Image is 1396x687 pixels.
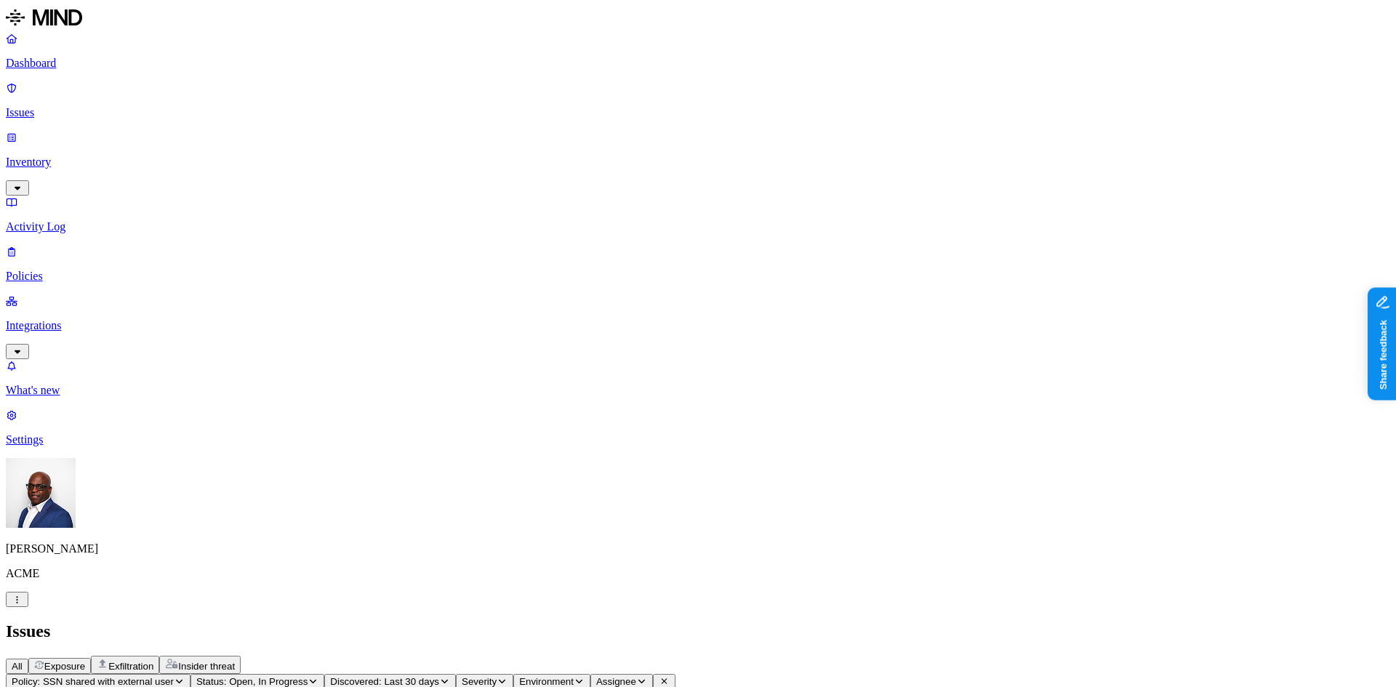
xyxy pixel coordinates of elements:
[6,81,1390,119] a: Issues
[330,676,439,687] span: Discovered: Last 30 days
[6,409,1390,446] a: Settings
[6,196,1390,233] a: Activity Log
[6,131,1390,193] a: Inventory
[596,676,636,687] span: Assignee
[6,106,1390,119] p: Issues
[196,676,308,687] span: Status: Open, In Progress
[6,220,1390,233] p: Activity Log
[6,6,82,29] img: MIND
[178,661,235,672] span: Insider threat
[6,622,1390,641] h2: Issues
[6,384,1390,397] p: What's new
[462,676,497,687] span: Severity
[6,32,1390,70] a: Dashboard
[6,270,1390,283] p: Policies
[6,245,1390,283] a: Policies
[6,294,1390,357] a: Integrations
[6,6,1390,32] a: MIND
[6,359,1390,397] a: What's new
[6,567,1390,580] p: ACME
[108,661,153,672] span: Exfiltration
[6,458,76,528] img: Gregory Thomas
[12,661,23,672] span: All
[6,57,1390,70] p: Dashboard
[519,676,574,687] span: Environment
[6,156,1390,169] p: Inventory
[6,433,1390,446] p: Settings
[44,661,85,672] span: Exposure
[12,676,174,687] span: Policy: SSN shared with external user
[6,319,1390,332] p: Integrations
